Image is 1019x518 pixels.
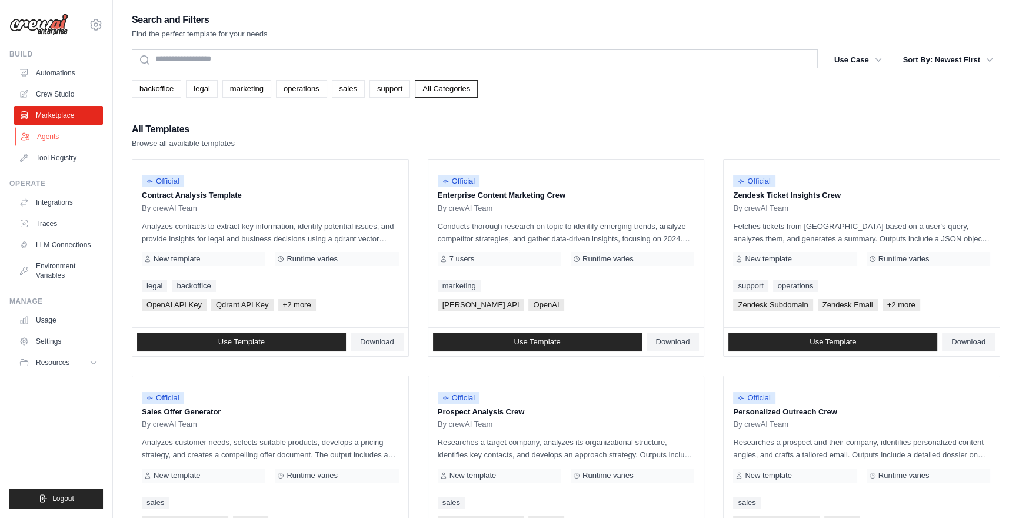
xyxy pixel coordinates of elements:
[142,220,399,245] p: Analyzes contracts to extract key information, identify potential issues, and provide insights fo...
[36,358,69,367] span: Resources
[438,280,481,292] a: marketing
[211,299,274,311] span: Qdrant API Key
[733,497,760,509] a: sales
[14,235,103,254] a: LLM Connections
[14,332,103,351] a: Settings
[438,497,465,509] a: sales
[14,148,103,167] a: Tool Registry
[9,489,103,509] button: Logout
[896,49,1000,71] button: Sort By: Newest First
[878,471,930,480] span: Runtime varies
[137,333,346,351] a: Use Template
[582,254,634,264] span: Runtime varies
[278,299,316,311] span: +2 more
[647,333,700,351] a: Download
[142,406,399,418] p: Sales Offer Generator
[438,190,695,201] p: Enterprise Content Marketing Crew
[222,80,271,98] a: marketing
[733,392,775,404] span: Official
[142,436,399,461] p: Analyzes customer needs, selects suitable products, develops a pricing strategy, and creates a co...
[276,80,327,98] a: operations
[360,337,394,347] span: Download
[438,299,524,311] span: [PERSON_NAME] API
[287,471,338,480] span: Runtime varies
[14,193,103,212] a: Integrations
[433,333,642,351] a: Use Template
[582,471,634,480] span: Runtime varies
[528,299,564,311] span: OpenAI
[142,204,197,213] span: By crewAI Team
[132,80,181,98] a: backoffice
[142,392,184,404] span: Official
[9,179,103,188] div: Operate
[172,280,215,292] a: backoffice
[438,175,480,187] span: Official
[745,471,791,480] span: New template
[745,254,791,264] span: New template
[142,190,399,201] p: Contract Analysis Template
[332,80,365,98] a: sales
[142,280,167,292] a: legal
[154,254,200,264] span: New template
[186,80,217,98] a: legal
[656,337,690,347] span: Download
[287,254,338,264] span: Runtime varies
[449,254,475,264] span: 7 users
[733,420,788,429] span: By crewAI Team
[132,28,268,40] p: Find the perfect template for your needs
[154,471,200,480] span: New template
[449,471,496,480] span: New template
[733,436,990,461] p: Researches a prospect and their company, identifies personalized content angles, and crafts a tai...
[9,297,103,306] div: Manage
[810,337,856,347] span: Use Template
[942,333,995,351] a: Download
[818,299,878,311] span: Zendesk Email
[733,175,775,187] span: Official
[142,175,184,187] span: Official
[827,49,889,71] button: Use Case
[773,280,818,292] a: operations
[438,392,480,404] span: Official
[438,204,493,213] span: By crewAI Team
[142,299,207,311] span: OpenAI API Key
[142,420,197,429] span: By crewAI Team
[369,80,410,98] a: support
[52,494,74,503] span: Logout
[733,406,990,418] p: Personalized Outreach Crew
[14,311,103,330] a: Usage
[218,337,265,347] span: Use Template
[14,257,103,285] a: Environment Variables
[733,204,788,213] span: By crewAI Team
[728,333,937,351] a: Use Template
[733,280,768,292] a: support
[733,299,812,311] span: Zendesk Subdomain
[132,138,235,150] p: Browse all available templates
[351,333,404,351] a: Download
[415,80,478,98] a: All Categories
[883,299,920,311] span: +2 more
[14,214,103,233] a: Traces
[438,220,695,245] p: Conducts thorough research on topic to identify emerging trends, analyze competitor strategies, a...
[951,337,985,347] span: Download
[9,49,103,59] div: Build
[9,14,68,36] img: Logo
[14,353,103,372] button: Resources
[438,420,493,429] span: By crewAI Team
[132,121,235,138] h2: All Templates
[438,406,695,418] p: Prospect Analysis Crew
[142,497,169,509] a: sales
[438,436,695,461] p: Researches a target company, analyzes its organizational structure, identifies key contacts, and ...
[733,220,990,245] p: Fetches tickets from [GEOGRAPHIC_DATA] based on a user's query, analyzes them, and generates a su...
[14,85,103,104] a: Crew Studio
[14,106,103,125] a: Marketplace
[733,190,990,201] p: Zendesk Ticket Insights Crew
[878,254,930,264] span: Runtime varies
[15,127,104,146] a: Agents
[132,12,268,28] h2: Search and Filters
[14,64,103,82] a: Automations
[514,337,560,347] span: Use Template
